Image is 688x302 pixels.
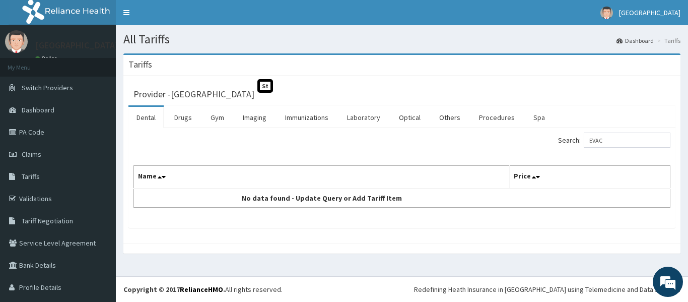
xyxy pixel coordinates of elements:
[600,7,613,19] img: User Image
[391,107,429,128] a: Optical
[22,83,73,92] span: Switch Providers
[134,189,510,208] td: No data found - Update Query or Add Tariff Item
[616,36,654,45] a: Dashboard
[128,60,152,69] h3: Tariffs
[123,33,680,46] h1: All Tariffs
[116,276,688,302] footer: All rights reserved.
[22,172,40,181] span: Tariffs
[22,150,41,159] span: Claims
[414,284,680,294] div: Redefining Heath Insurance in [GEOGRAPHIC_DATA] using Telemedicine and Data Science!
[5,30,28,53] img: User Image
[202,107,232,128] a: Gym
[22,105,54,114] span: Dashboard
[619,8,680,17] span: [GEOGRAPHIC_DATA]
[35,41,118,50] p: [GEOGRAPHIC_DATA]
[123,285,225,294] strong: Copyright © 2017 .
[134,166,510,189] th: Name
[277,107,336,128] a: Immunizations
[166,107,200,128] a: Drugs
[180,285,223,294] a: RelianceHMO
[584,133,670,148] input: Search:
[128,107,164,128] a: Dental
[257,79,273,93] span: St
[235,107,274,128] a: Imaging
[133,90,254,99] h3: Provider - [GEOGRAPHIC_DATA]
[35,55,59,62] a: Online
[655,36,680,45] li: Tariffs
[431,107,468,128] a: Others
[22,216,73,225] span: Tariff Negotiation
[339,107,388,128] a: Laboratory
[558,133,670,148] label: Search:
[525,107,553,128] a: Spa
[471,107,523,128] a: Procedures
[509,166,670,189] th: Price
